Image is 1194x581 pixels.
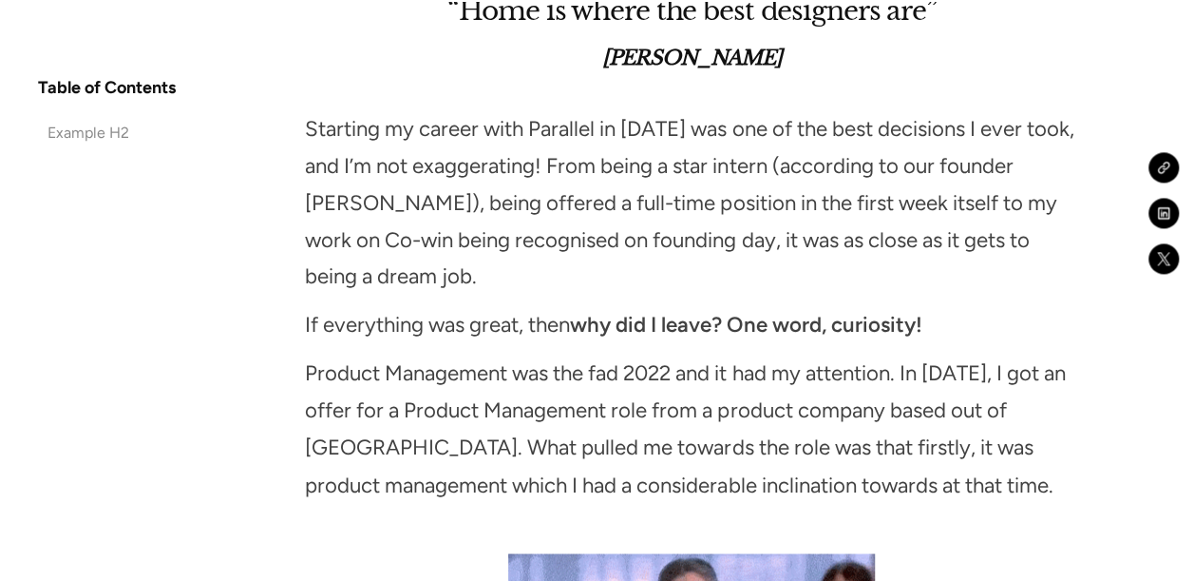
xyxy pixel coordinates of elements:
p: Starting my career with Parallel in [DATE] was one of the best decisions I ever took, and I’m not... [305,111,1078,297]
a: Example H2 [38,122,129,145]
div: Example H2 [47,122,129,145]
h4: Table of Contents [38,76,176,99]
strong: why did I leave? One word, curiosity! [570,312,921,338]
p: If everything was great, then [305,307,1078,344]
p: Product Management was the fad 2022 and it had my attention. In [DATE], I got an offer for a Prod... [305,356,1078,504]
sub: [PERSON_NAME] [602,46,781,70]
